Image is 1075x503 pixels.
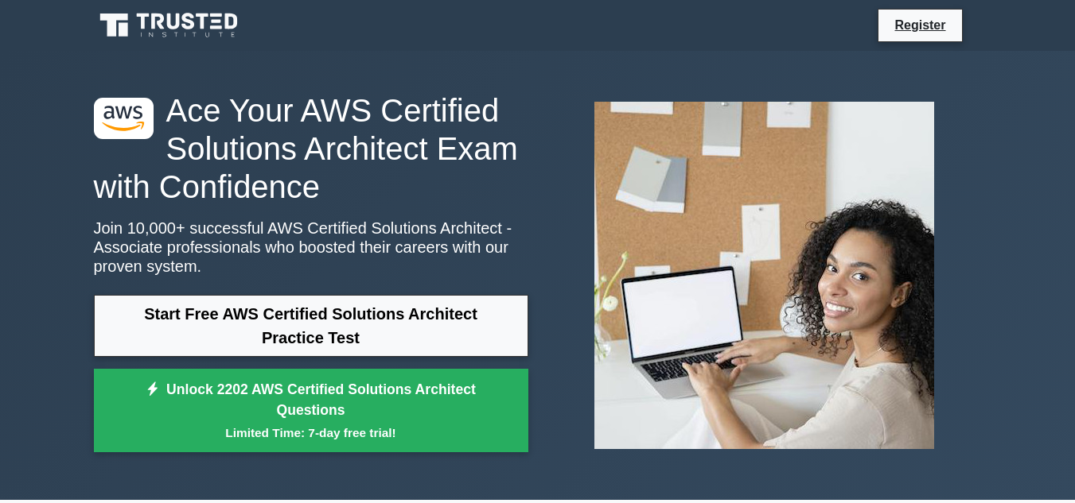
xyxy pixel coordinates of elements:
[114,424,508,442] small: Limited Time: 7-day free trial!
[94,219,528,276] p: Join 10,000+ successful AWS Certified Solutions Architect - Associate professionals who boosted t...
[94,91,528,206] h1: Ace Your AWS Certified Solutions Architect Exam with Confidence
[885,15,955,35] a: Register
[94,369,528,453] a: Unlock 2202 AWS Certified Solutions Architect QuestionsLimited Time: 7-day free trial!
[94,295,528,357] a: Start Free AWS Certified Solutions Architect Practice Test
